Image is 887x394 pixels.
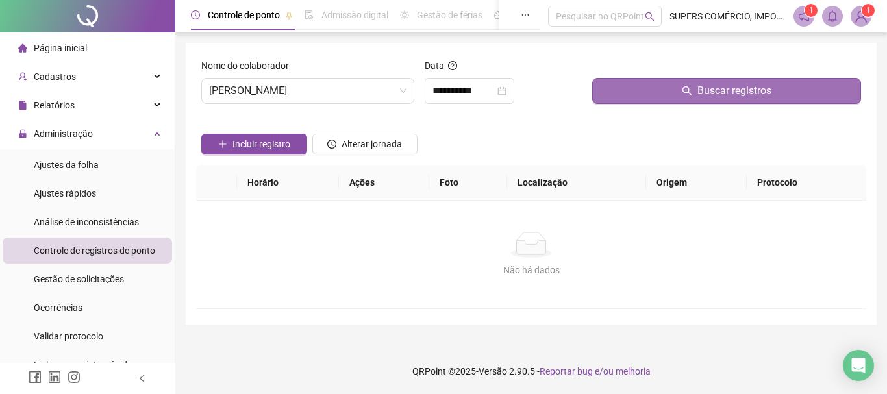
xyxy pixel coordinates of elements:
span: Ajustes rápidos [34,188,96,199]
label: Nome do colaborador [201,58,297,73]
th: Foto [429,165,507,201]
span: question-circle [448,61,457,70]
span: Gestão de solicitações [34,274,124,284]
button: Buscar registros [592,78,861,104]
span: Gestão de férias [417,10,482,20]
th: Localização [507,165,646,201]
span: search [682,86,692,96]
span: Controle de ponto [208,10,280,20]
img: 24300 [851,6,871,26]
span: Cadastros [34,71,76,82]
span: Buscar registros [697,83,771,99]
span: file [18,101,27,110]
sup: Atualize o seu contato no menu Meus Dados [862,4,875,17]
span: user-add [18,72,27,81]
span: plus [218,140,227,149]
span: Relatórios [34,100,75,110]
span: pushpin [285,12,293,19]
span: Página inicial [34,43,87,53]
span: Ajustes da folha [34,160,99,170]
span: Controle de registros de ponto [34,245,155,256]
span: Data [425,60,444,71]
span: ellipsis [521,10,530,19]
span: home [18,43,27,53]
span: clock-circle [327,140,336,149]
div: Não há dados [212,263,851,277]
button: Alterar jornada [312,134,418,154]
span: notification [798,10,810,22]
span: dashboard [494,10,503,19]
div: Open Intercom Messenger [843,350,874,381]
span: Validar protocolo [34,331,103,341]
span: Incluir registro [232,137,290,151]
span: Ocorrências [34,302,82,313]
span: Versão [479,366,507,376]
th: Origem [646,165,747,201]
th: Protocolo [747,165,866,201]
span: Link para registro rápido [34,360,132,370]
a: Alterar jornada [312,140,418,151]
span: left [138,374,147,383]
span: Alterar jornada [342,137,402,151]
span: MARIO JORGE DA SILVA [209,79,406,103]
th: Horário [237,165,339,201]
span: Admissão digital [321,10,388,20]
span: file-done [305,10,314,19]
span: facebook [29,371,42,384]
span: sun [400,10,409,19]
th: Ações [339,165,429,201]
span: 1 [866,6,871,15]
span: SUPERS COMÉRCIO, IMPORTAÇÃO E CONFECÇÃO LTDA [669,9,786,23]
button: Incluir registro [201,134,307,154]
span: linkedin [48,371,61,384]
footer: QRPoint © 2025 - 2.90.5 - [175,349,887,394]
span: bell [827,10,838,22]
span: instagram [68,371,81,384]
span: clock-circle [191,10,200,19]
span: 1 [809,6,814,15]
span: search [645,12,655,21]
span: Análise de inconsistências [34,217,139,227]
span: lock [18,129,27,138]
sup: 1 [805,4,818,17]
span: Reportar bug e/ou melhoria [540,366,651,376]
span: Administração [34,129,93,139]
